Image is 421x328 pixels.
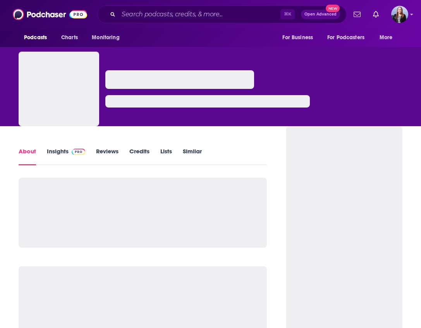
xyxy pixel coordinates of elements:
a: Show notifications dropdown [370,8,382,21]
button: Open AdvancedNew [301,10,340,19]
button: open menu [19,30,57,45]
a: Similar [183,148,202,165]
span: Monitoring [92,32,119,43]
button: open menu [277,30,323,45]
span: New [326,5,340,12]
span: Logged in as annarice [391,6,408,23]
span: Charts [61,32,78,43]
a: About [19,148,36,165]
a: Lists [160,148,172,165]
a: Charts [56,30,82,45]
span: For Business [282,32,313,43]
button: open menu [322,30,376,45]
a: Credits [129,148,149,165]
img: User Profile [391,6,408,23]
div: Search podcasts, credits, & more... [97,5,347,23]
span: For Podcasters [327,32,364,43]
span: More [380,32,393,43]
span: ⌘ K [280,9,295,19]
a: InsightsPodchaser Pro [47,148,85,165]
img: Podchaser Pro [72,149,85,155]
button: Show profile menu [391,6,408,23]
button: open menu [86,30,129,45]
input: Search podcasts, credits, & more... [119,8,280,21]
span: Open Advanced [304,12,337,16]
button: open menu [374,30,402,45]
img: Podchaser - Follow, Share and Rate Podcasts [13,7,87,22]
span: Podcasts [24,32,47,43]
a: Show notifications dropdown [351,8,364,21]
a: Reviews [96,148,119,165]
